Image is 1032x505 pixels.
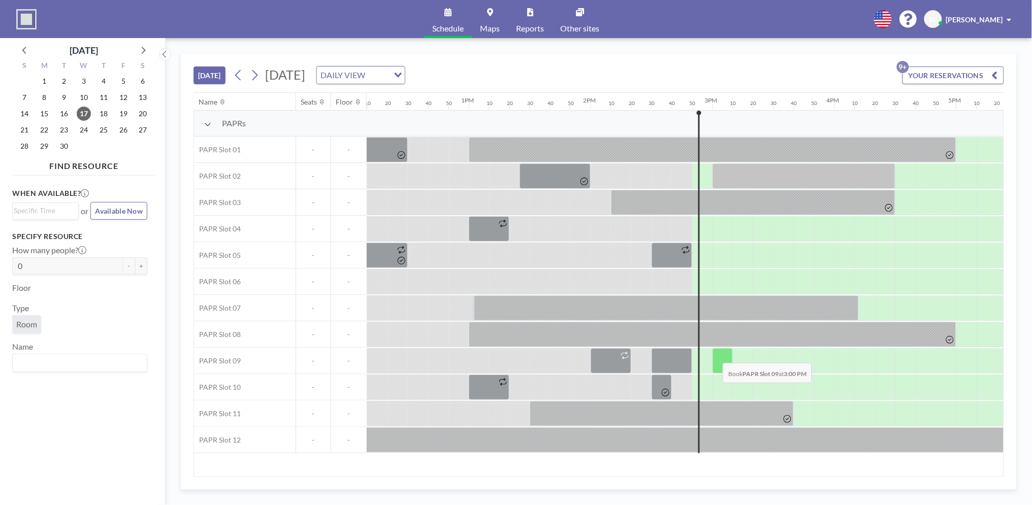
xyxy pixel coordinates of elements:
span: Wednesday, September 17, 2025 [77,107,91,121]
span: - [331,330,367,339]
span: - [296,435,331,445]
div: 40 [791,100,797,107]
span: - [296,172,331,181]
span: - [331,383,367,392]
span: PAPRs [222,118,246,128]
div: 20 [751,100,757,107]
span: Wednesday, September 10, 2025 [77,90,91,105]
button: [DATE] [193,66,225,84]
div: 30 [893,100,899,107]
div: 30 [527,100,533,107]
div: 30 [405,100,411,107]
div: 50 [933,100,940,107]
div: Seats [301,97,317,107]
div: 2PM [583,96,596,104]
span: Friday, September 19, 2025 [116,107,131,121]
span: PAPR Slot 05 [194,251,241,260]
span: Wednesday, September 3, 2025 [77,74,91,88]
span: - [296,145,331,154]
span: SC [929,15,938,24]
h4: FIND RESOURCE [12,157,155,171]
div: 30 [649,100,655,107]
span: - [331,356,367,365]
span: Schedule [433,24,464,32]
span: Saturday, September 6, 2025 [136,74,150,88]
span: Available Now [95,207,143,215]
div: S [15,60,35,73]
div: Search for option [317,66,405,84]
div: 5PM [949,96,961,104]
div: 20 [873,100,879,107]
span: Tuesday, September 23, 2025 [57,123,71,137]
div: F [113,60,133,73]
span: PAPR Slot 08 [194,330,241,339]
div: 1PM [461,96,474,104]
button: + [135,257,147,275]
label: Name [12,342,33,352]
div: T [54,60,74,73]
span: Wednesday, September 24, 2025 [77,123,91,137]
span: - [296,251,331,260]
span: Tuesday, September 30, 2025 [57,139,71,153]
span: PAPR Slot 02 [194,172,241,181]
div: 10 [974,100,980,107]
span: - [331,198,367,207]
span: DAILY VIEW [319,69,368,82]
span: Book at [723,363,812,383]
div: T [93,60,113,73]
span: Monday, September 15, 2025 [37,107,51,121]
div: M [35,60,54,73]
span: - [296,224,331,233]
span: Room [16,319,37,329]
span: - [296,304,331,313]
span: - [296,277,331,286]
span: Monday, September 1, 2025 [37,74,51,88]
div: 10 [365,100,371,107]
span: Monday, September 29, 2025 [37,139,51,153]
span: Saturday, September 13, 2025 [136,90,150,105]
div: Name [199,97,218,107]
span: - [331,251,367,260]
span: PAPR Slot 12 [194,435,241,445]
div: Floor [336,97,353,107]
span: - [331,172,367,181]
div: 10 [487,100,493,107]
span: Thursday, September 4, 2025 [96,74,111,88]
span: Saturday, September 20, 2025 [136,107,150,121]
button: YOUR RESERVATIONS9+ [902,66,1004,84]
div: 40 [547,100,554,107]
span: Tuesday, September 2, 2025 [57,74,71,88]
span: Sunday, September 28, 2025 [17,139,31,153]
span: Thursday, September 11, 2025 [96,90,111,105]
div: [DATE] [70,43,98,57]
input: Search for option [14,356,141,369]
span: PAPR Slot 01 [194,145,241,154]
div: 3PM [705,96,718,104]
span: - [331,304,367,313]
p: 9+ [897,61,909,73]
div: S [133,60,153,73]
span: Maps [480,24,500,32]
div: 50 [568,100,574,107]
div: 20 [994,100,1001,107]
span: - [296,330,331,339]
span: [PERSON_NAME] [946,15,1003,24]
b: 3:00 PM [784,370,807,378]
div: 20 [507,100,513,107]
span: PAPR Slot 03 [194,198,241,207]
span: Other sites [561,24,600,32]
button: - [123,257,135,275]
span: Sunday, September 7, 2025 [17,90,31,105]
div: 40 [426,100,432,107]
input: Search for option [14,205,73,216]
div: 20 [629,100,635,107]
label: Floor [12,283,31,293]
input: Search for option [369,69,388,82]
span: Tuesday, September 16, 2025 [57,107,71,121]
span: Sunday, September 14, 2025 [17,107,31,121]
div: 30 [771,100,777,107]
span: - [331,277,367,286]
div: 50 [446,100,452,107]
span: - [296,198,331,207]
span: Monday, September 8, 2025 [37,90,51,105]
